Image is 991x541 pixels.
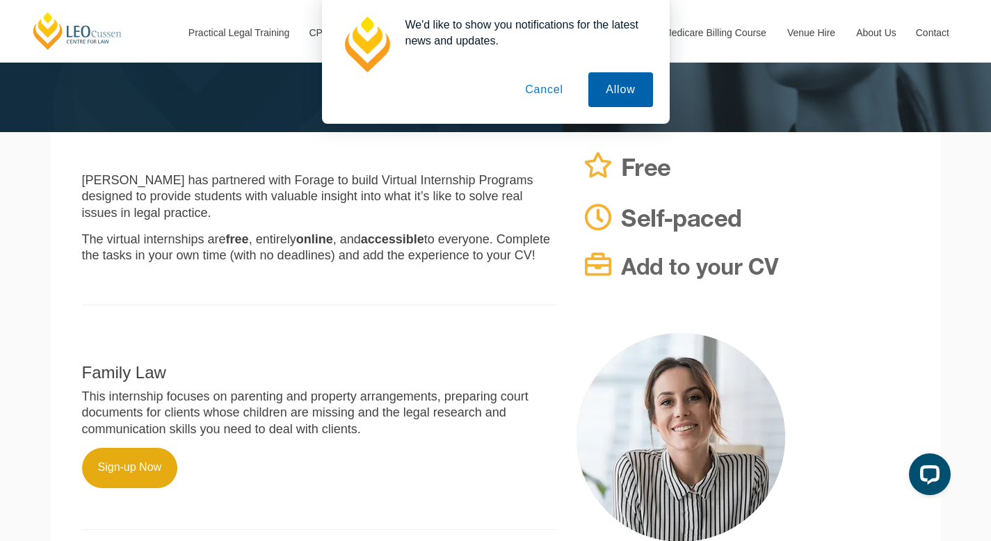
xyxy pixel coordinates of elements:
[82,389,556,437] p: This internship focuses on parenting and property arrangements, preparing court documents for cli...
[588,72,652,107] button: Allow
[296,232,333,246] strong: online
[82,364,556,382] h2: Family Law
[82,172,556,221] p: [PERSON_NAME] has partnered with Forage to build Virtual Internship Programs designed to provide ...
[82,232,556,264] p: The virtual internships are , entirely , and to everyone. Complete the tasks in your own time (wi...
[339,17,394,72] img: notification icon
[226,232,249,246] strong: free
[82,448,178,488] a: Sign-up Now
[394,17,653,49] div: We'd like to show you notifications for the latest news and updates.
[508,72,581,107] button: Cancel
[361,232,424,246] strong: accessible
[898,448,956,506] iframe: LiveChat chat widget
